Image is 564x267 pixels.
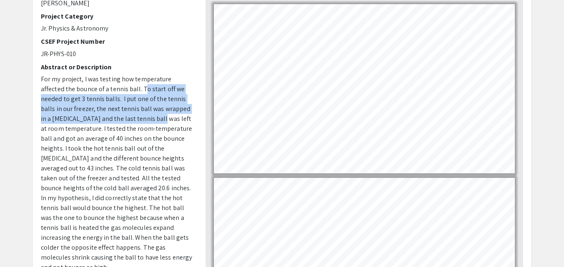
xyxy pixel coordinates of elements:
[41,38,193,45] h2: CSEF Project Number
[41,63,193,71] h2: Abstract or Description
[41,12,193,20] h2: Project Category
[41,24,193,33] p: Jr. Physics & Astronomy
[41,49,193,59] p: JR-PHYS-010
[210,0,519,177] div: Page 1
[6,230,35,261] iframe: Chat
